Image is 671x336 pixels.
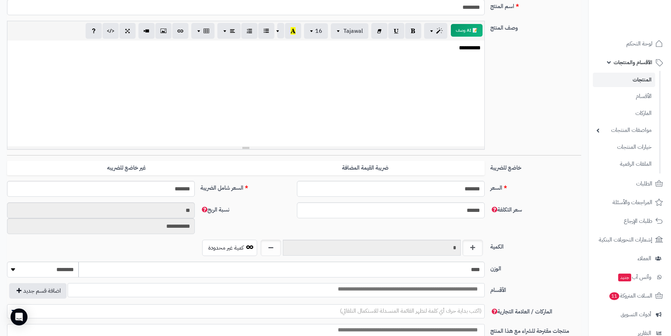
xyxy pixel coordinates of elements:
span: 16 [315,27,322,35]
label: غير خاضع للضريبه [7,161,246,175]
label: السعر [487,181,584,192]
label: وصف المنتج [487,21,584,32]
a: الماركات [593,106,655,121]
a: طلبات الإرجاع [593,213,667,230]
label: السعر شامل الضريبة [198,181,294,192]
span: أدوات التسويق [621,310,651,319]
img: logo-2.png [623,9,664,24]
span: الطلبات [636,179,652,189]
a: إشعارات التحويلات البنكية [593,231,667,248]
a: المراجعات والأسئلة [593,194,667,211]
span: الماركات / العلامة التجارية [490,307,552,316]
a: الأقسام [593,89,655,104]
span: سعر التكلفة [490,206,522,214]
a: السلات المتروكة11 [593,287,667,304]
button: 16 [304,23,328,39]
span: 11 [609,292,620,300]
span: نسبة الربح [200,206,229,214]
span: وآتس آب [617,272,651,282]
a: العملاء [593,250,667,267]
span: طلبات الإرجاع [624,216,652,226]
span: Tajawal [343,27,363,35]
span: إشعارات التحويلات البنكية [599,235,652,245]
div: Open Intercom Messenger [11,308,27,325]
label: ضريبة القيمة المضافة [246,161,485,175]
label: الكمية [487,240,584,251]
span: جديد [618,274,631,281]
label: الوزن [487,262,584,273]
a: وآتس آبجديد [593,269,667,286]
a: المنتجات [593,73,655,87]
a: مواصفات المنتجات [593,123,655,138]
span: العملاء [638,253,651,263]
a: الطلبات [593,175,667,192]
button: اضافة قسم جديد [9,283,67,299]
button: 📝 AI وصف [451,24,483,37]
span: (اكتب بداية حرف أي كلمة لتظهر القائمة المنسدلة للاستكمال التلقائي) [340,307,481,315]
a: الملفات الرقمية [593,157,655,172]
label: الأقسام [487,283,584,294]
a: أدوات التسويق [593,306,667,323]
button: Tajawal [331,23,368,39]
span: المراجعات والأسئلة [613,197,652,207]
a: خيارات المنتجات [593,140,655,155]
label: خاضع للضريبة [487,161,584,172]
a: لوحة التحكم [593,35,667,52]
span: لوحة التحكم [626,39,652,49]
span: السلات المتروكة [609,291,652,301]
span: الأقسام والمنتجات [614,57,652,67]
